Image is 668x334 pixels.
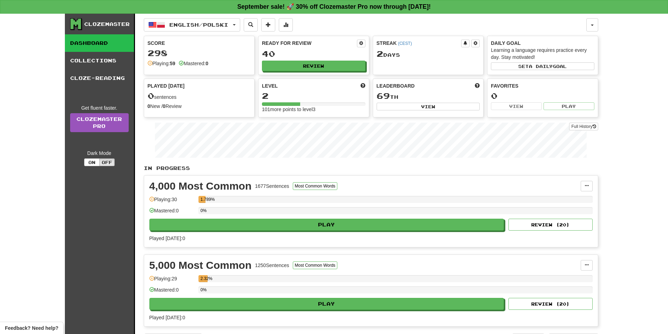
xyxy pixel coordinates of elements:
[148,91,251,101] div: sentences
[262,49,365,58] div: 40
[377,91,480,101] div: th
[377,82,415,89] span: Leaderboard
[377,103,480,110] button: View
[65,34,134,52] a: Dashboard
[149,260,252,271] div: 5,000 Most Common
[149,286,195,298] div: Mastered: 0
[255,262,289,269] div: 1250 Sentences
[491,82,594,89] div: Favorites
[491,102,542,110] button: View
[279,18,293,32] button: More stats
[65,52,134,69] a: Collections
[70,104,129,111] div: Get fluent faster.
[149,196,195,207] div: Playing: 30
[179,60,208,67] div: Mastered:
[201,275,208,282] div: 2.32%
[377,91,390,101] span: 69
[398,41,412,46] a: (CEST)
[201,196,205,203] div: 1.789%
[148,60,175,67] div: Playing:
[148,91,154,101] span: 0
[360,82,365,89] span: Score more points to level up
[508,298,593,310] button: Review (20)
[70,113,129,132] a: ClozemasterPro
[262,106,365,113] div: 101 more points to level 3
[149,298,504,310] button: Play
[244,18,258,32] button: Search sentences
[261,18,275,32] button: Add sentence to collection
[377,49,480,59] div: Day s
[491,62,594,70] button: Seta dailygoal
[255,183,289,190] div: 1677 Sentences
[237,3,431,10] strong: September sale! 🚀 30% off Clozemaster Pro now through [DATE]!
[170,61,175,66] strong: 59
[149,275,195,287] div: Playing: 29
[377,49,383,59] span: 2
[84,158,100,166] button: On
[148,49,251,57] div: 298
[262,61,365,71] button: Review
[84,21,130,28] div: Clozemaster
[293,182,338,190] button: Most Common Words
[569,123,598,130] button: Full History
[149,207,195,219] div: Mastered: 0
[149,219,504,231] button: Play
[148,103,150,109] strong: 0
[148,103,251,110] div: New / Review
[475,82,480,89] span: This week in points, UTC
[163,103,166,109] strong: 0
[262,82,278,89] span: Level
[491,40,594,47] div: Daily Goal
[262,40,357,47] div: Ready for Review
[262,91,365,100] div: 2
[149,181,252,191] div: 4,000 Most Common
[148,40,251,47] div: Score
[529,64,553,69] span: a daily
[148,82,185,89] span: Played [DATE]
[491,91,594,100] div: 0
[491,47,594,61] div: Learning a language requires practice every day. Stay motivated!
[65,69,134,87] a: Cloze-Reading
[377,40,461,47] div: Streak
[149,315,185,320] span: Played [DATE]: 0
[508,219,593,231] button: Review (20)
[144,18,240,32] button: English/Polski
[5,325,58,332] span: Open feedback widget
[70,150,129,157] div: Dark Mode
[293,261,338,269] button: Most Common Words
[149,236,185,241] span: Played [DATE]: 0
[544,102,594,110] button: Play
[99,158,115,166] button: Off
[205,61,208,66] strong: 0
[144,165,598,172] p: In Progress
[169,22,228,28] span: English / Polski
